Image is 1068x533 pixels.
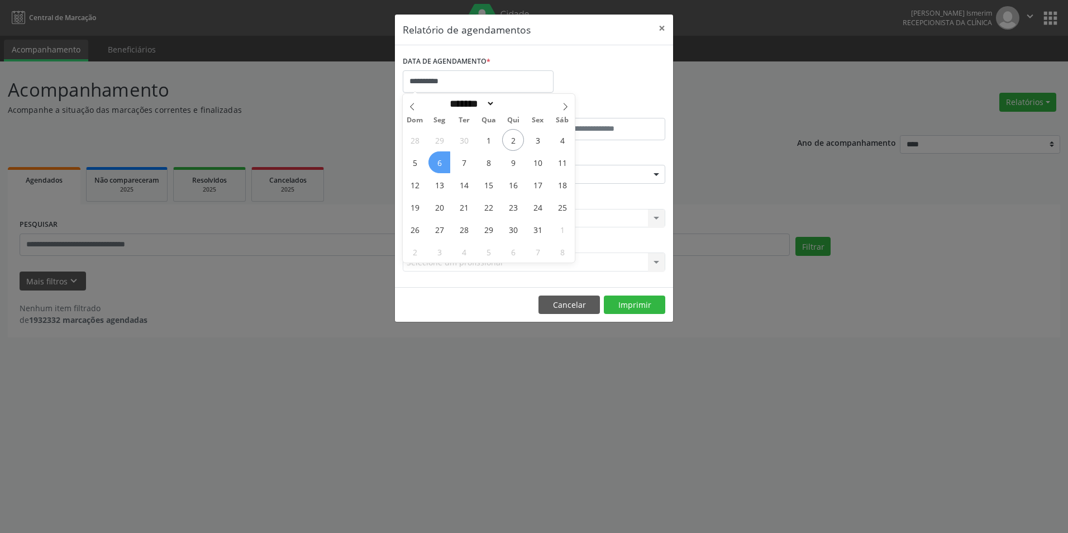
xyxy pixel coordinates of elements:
[551,196,573,218] span: Outubro 25, 2025
[453,151,475,173] span: Outubro 7, 2025
[453,241,475,263] span: Novembro 4, 2025
[551,129,573,151] span: Outubro 4, 2025
[428,151,450,173] span: Outubro 6, 2025
[478,129,499,151] span: Outubro 1, 2025
[495,98,532,110] input: Year
[501,117,526,124] span: Qui
[551,218,573,240] span: Novembro 1, 2025
[404,241,426,263] span: Novembro 2, 2025
[428,241,450,263] span: Novembro 3, 2025
[502,174,524,196] span: Outubro 16, 2025
[502,241,524,263] span: Novembro 6, 2025
[527,129,549,151] span: Outubro 3, 2025
[651,15,673,42] button: Close
[403,22,531,37] h5: Relatório de agendamentos
[527,174,549,196] span: Outubro 17, 2025
[527,151,549,173] span: Outubro 10, 2025
[527,218,549,240] span: Outubro 31, 2025
[478,241,499,263] span: Novembro 5, 2025
[538,296,600,315] button: Cancelar
[428,196,450,218] span: Outubro 20, 2025
[476,117,501,124] span: Qua
[428,174,450,196] span: Outubro 13, 2025
[404,196,426,218] span: Outubro 19, 2025
[604,296,665,315] button: Imprimir
[527,241,549,263] span: Novembro 7, 2025
[502,129,524,151] span: Outubro 2, 2025
[404,174,426,196] span: Outubro 12, 2025
[403,53,490,70] label: DATA DE AGENDAMENTO
[551,241,573,263] span: Novembro 8, 2025
[550,117,575,124] span: Sáb
[403,117,427,124] span: Dom
[453,196,475,218] span: Outubro 21, 2025
[526,117,550,124] span: Sex
[478,174,499,196] span: Outubro 15, 2025
[446,98,495,110] select: Month
[452,117,476,124] span: Ter
[428,129,450,151] span: Setembro 29, 2025
[502,151,524,173] span: Outubro 9, 2025
[478,218,499,240] span: Outubro 29, 2025
[453,174,475,196] span: Outubro 14, 2025
[404,218,426,240] span: Outubro 26, 2025
[478,196,499,218] span: Outubro 22, 2025
[502,218,524,240] span: Outubro 30, 2025
[551,151,573,173] span: Outubro 11, 2025
[453,129,475,151] span: Setembro 30, 2025
[502,196,524,218] span: Outubro 23, 2025
[453,218,475,240] span: Outubro 28, 2025
[404,151,426,173] span: Outubro 5, 2025
[551,174,573,196] span: Outubro 18, 2025
[404,129,426,151] span: Setembro 28, 2025
[527,196,549,218] span: Outubro 24, 2025
[428,218,450,240] span: Outubro 27, 2025
[478,151,499,173] span: Outubro 8, 2025
[537,101,665,118] label: ATÉ
[427,117,452,124] span: Seg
